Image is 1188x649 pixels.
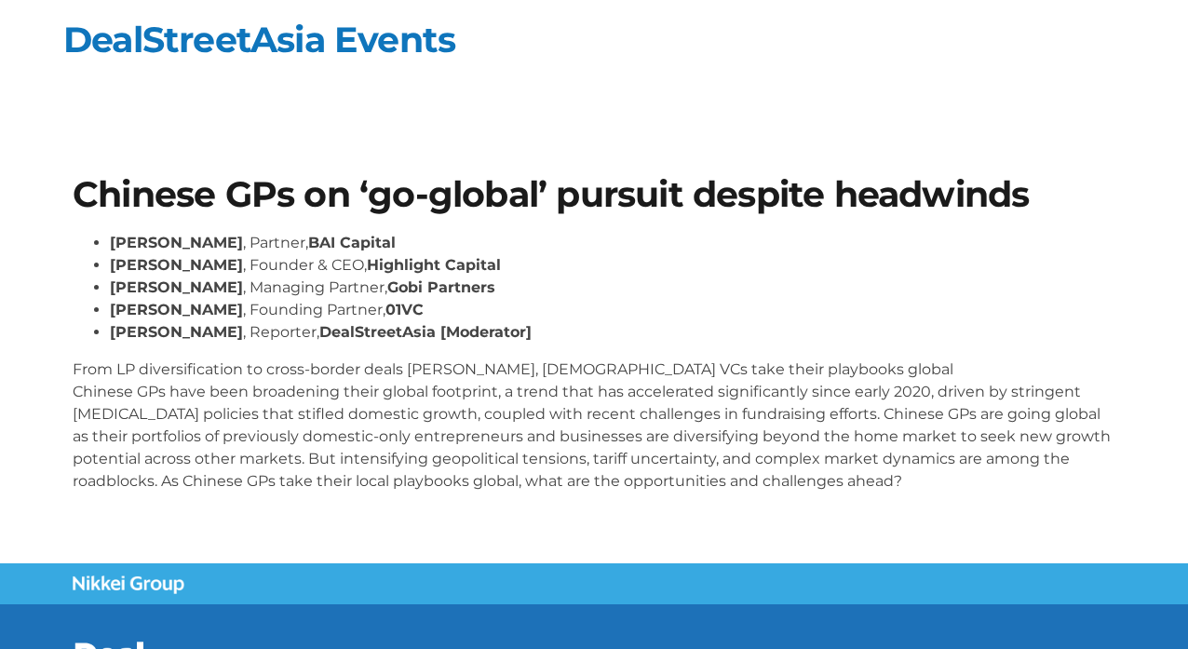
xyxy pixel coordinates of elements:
[387,278,495,296] strong: Gobi Partners
[110,299,1115,321] li: , Founding Partner,
[110,301,243,318] strong: [PERSON_NAME]
[385,301,424,318] strong: 01VC
[73,177,1115,212] h1: Chinese GPs on ‘go-global’ pursuit despite headwinds
[367,256,501,274] strong: Highlight Capital
[73,358,1115,493] p: From LP diversification to cross-border deals [PERSON_NAME], [DEMOGRAPHIC_DATA] VCs take their pl...
[110,277,1115,299] li: , Managing Partner,
[110,323,243,341] strong: [PERSON_NAME]
[110,278,243,296] strong: [PERSON_NAME]
[110,256,243,274] strong: [PERSON_NAME]
[73,575,184,594] img: Nikkei Group
[110,321,1115,344] li: , Reporter,
[319,323,532,341] strong: DealStreetAsia [Moderator]
[110,254,1115,277] li: , Founder & CEO,
[308,234,396,251] strong: BAI Capital
[63,18,455,61] a: DealStreetAsia Events
[110,232,1115,254] li: , Partner,
[110,234,243,251] strong: [PERSON_NAME]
